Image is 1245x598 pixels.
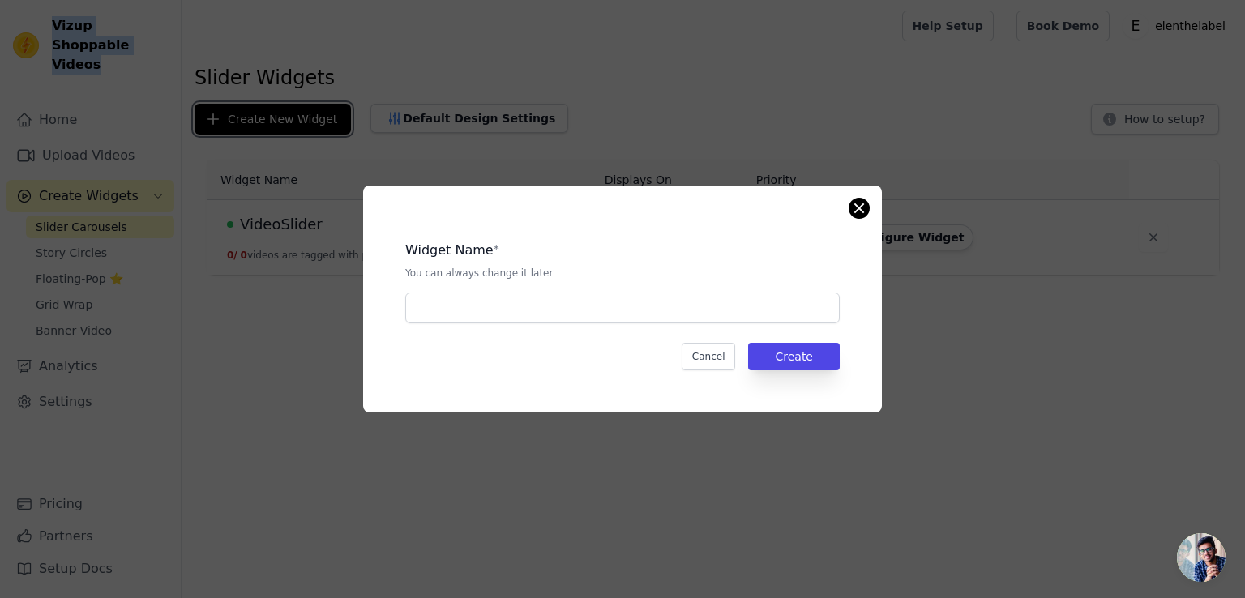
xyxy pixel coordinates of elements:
[405,241,494,260] legend: Widget Name
[748,343,840,370] button: Create
[682,343,736,370] button: Cancel
[1177,533,1226,582] a: Open chat
[849,199,869,218] button: Close modal
[405,267,840,280] p: You can always change it later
